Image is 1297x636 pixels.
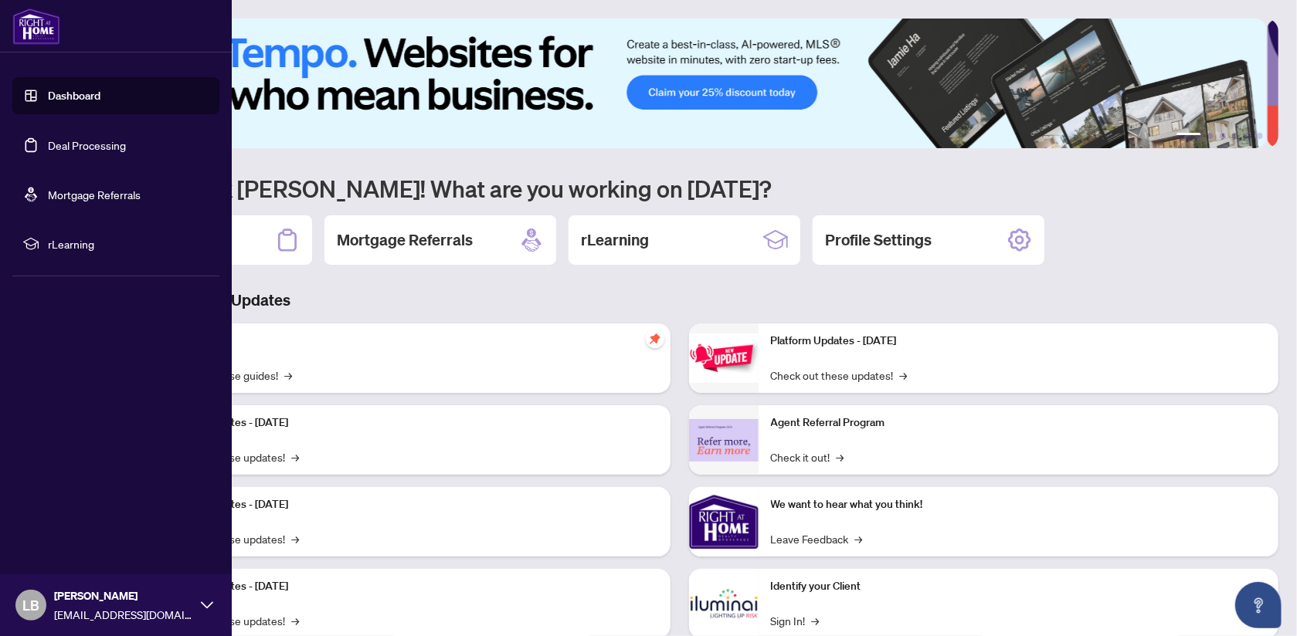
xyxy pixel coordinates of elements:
[1220,133,1226,139] button: 3
[12,8,60,45] img: logo
[162,414,658,431] p: Platform Updates - [DATE]
[162,333,658,350] p: Self-Help
[771,612,820,629] a: Sign In!→
[1232,133,1238,139] button: 4
[54,587,193,604] span: [PERSON_NAME]
[581,229,649,251] h2: rLearning
[48,235,209,252] span: rLearning
[771,578,1267,595] p: Identify your Client
[825,229,932,251] h2: Profile Settings
[771,414,1267,431] p: Agent Referral Program
[837,448,844,465] span: →
[812,612,820,629] span: →
[162,578,658,595] p: Platform Updates - [DATE]
[1176,133,1201,139] button: 1
[689,419,759,462] img: Agent Referral Program
[771,333,1267,350] p: Platform Updates - [DATE]
[900,367,908,384] span: →
[291,448,299,465] span: →
[1257,133,1263,139] button: 6
[80,19,1267,148] img: Slide 0
[284,367,292,384] span: →
[771,530,863,547] a: Leave Feedback→
[855,530,863,547] span: →
[162,496,658,513] p: Platform Updates - [DATE]
[48,138,126,152] a: Deal Processing
[689,487,759,556] img: We want to hear what you think!
[54,606,193,623] span: [EMAIL_ADDRESS][DOMAIN_NAME]
[771,367,908,384] a: Check out these updates!→
[48,89,100,103] a: Dashboard
[291,530,299,547] span: →
[337,229,473,251] h2: Mortgage Referrals
[1235,582,1282,628] button: Open asap
[80,289,1278,311] h3: Brokerage & Industry Updates
[646,330,664,348] span: pushpin
[80,174,1278,203] h1: Welcome back [PERSON_NAME]! What are you working on [DATE]?
[291,612,299,629] span: →
[771,496,1267,513] p: We want to hear what you think!
[689,333,759,382] img: Platform Updates - June 23, 2025
[48,188,141,201] a: Mortgage Referrals
[771,448,844,465] a: Check it out!→
[1244,133,1251,139] button: 5
[1207,133,1214,139] button: 2
[22,594,39,616] span: LB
